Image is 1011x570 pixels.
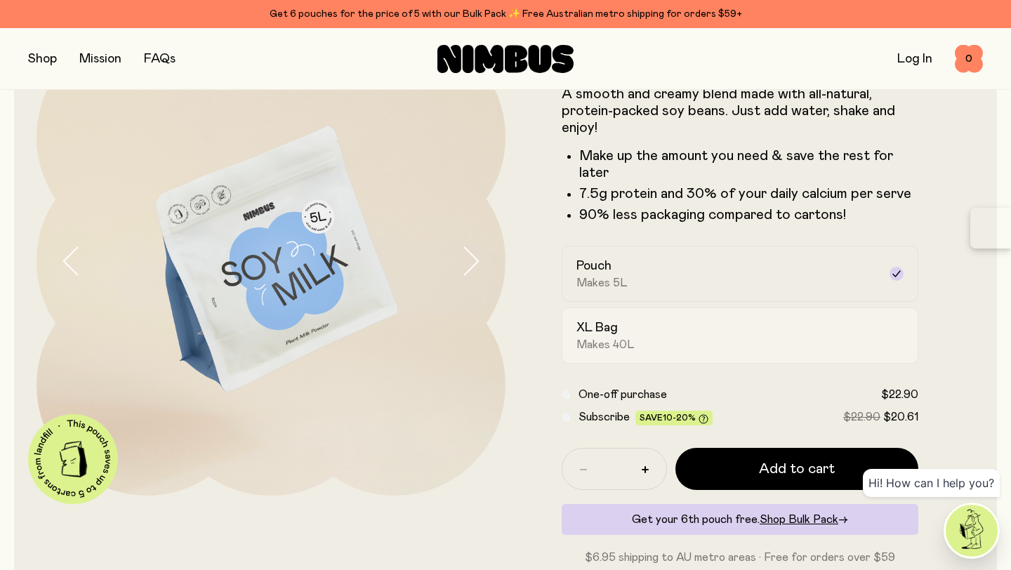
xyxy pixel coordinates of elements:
li: 7.5g protein and 30% of your daily calcium per serve [579,185,918,202]
span: Add to cart [759,459,835,479]
a: FAQs [144,53,176,65]
li: Make up the amount you need & save the rest for later [579,147,918,181]
p: A smooth and creamy blend made with all-natural, protein-packed soy beans. Just add water, shake ... [562,86,918,136]
span: Makes 40L [576,338,635,352]
button: 0 [955,45,983,73]
span: One-off purchase [579,389,667,400]
span: $22.90 [843,411,880,423]
span: $20.61 [883,411,918,423]
span: $22.90 [881,389,918,400]
div: Get your 6th pouch free. [562,504,918,535]
span: 10-20% [663,413,696,422]
h2: Pouch [576,258,612,274]
button: Open Sortd panel [970,208,1011,248]
img: agent [946,505,998,557]
div: Get 6 pouches for the price of 5 with our Bulk Pack ✨ Free Australian metro shipping for orders $59+ [28,6,983,22]
span: Makes 5L [576,276,628,290]
a: Mission [79,53,121,65]
div: Hi! How can I help you? [863,469,1000,497]
span: Subscribe [579,411,630,423]
button: Add to cart [675,448,918,490]
span: Shop Bulk Pack [760,514,838,525]
p: 90% less packaging compared to cartons! [579,206,918,223]
p: $6.95 shipping to AU metro areas · Free for orders over $59 [562,549,918,566]
h2: XL Bag [576,319,618,336]
span: Save [640,413,708,424]
a: Shop Bulk Pack→ [760,514,848,525]
a: Log In [897,53,932,65]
